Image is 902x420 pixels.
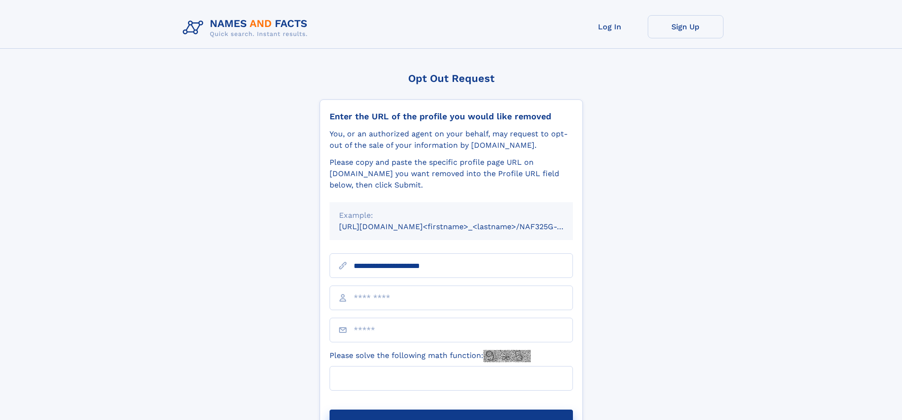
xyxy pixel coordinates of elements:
div: Example: [339,210,563,221]
div: Opt Out Request [320,72,583,84]
a: Sign Up [648,15,723,38]
a: Log In [572,15,648,38]
div: Enter the URL of the profile you would like removed [330,111,573,122]
label: Please solve the following math function: [330,350,531,362]
div: Please copy and paste the specific profile page URL on [DOMAIN_NAME] you want removed into the Pr... [330,157,573,191]
div: You, or an authorized agent on your behalf, may request to opt-out of the sale of your informatio... [330,128,573,151]
small: [URL][DOMAIN_NAME]<firstname>_<lastname>/NAF325G-xxxxxxxx [339,222,591,231]
img: Logo Names and Facts [179,15,315,41]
